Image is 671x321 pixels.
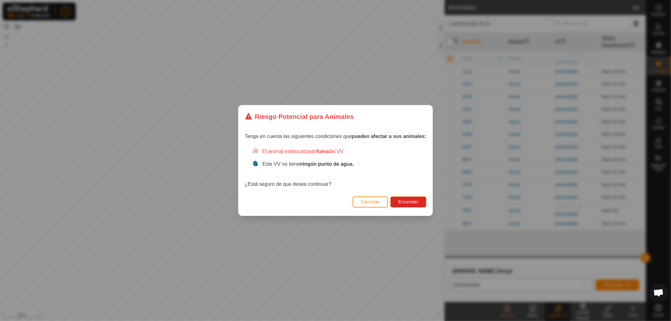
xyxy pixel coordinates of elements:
div: ¿Está seguro de que desea continuar? [245,148,426,188]
span: Encender [398,199,418,204]
button: Cancelar [353,196,388,208]
div: El animal está [252,148,426,155]
strong: ningún punto de agua. [300,161,354,167]
span: Cancelar [361,199,380,204]
span: localizado del VV. [294,149,344,154]
button: Encender [390,196,426,208]
span: Este VV no tiene [262,161,354,167]
span: Tenga en cuenta las siguientes condiciones que [245,134,426,139]
strong: fuera [316,149,329,154]
div: Riesgo Potencial para Animales [245,112,354,121]
strong: pueden afectar a sus animales: [352,134,426,139]
div: Chat abierto [649,283,668,302]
